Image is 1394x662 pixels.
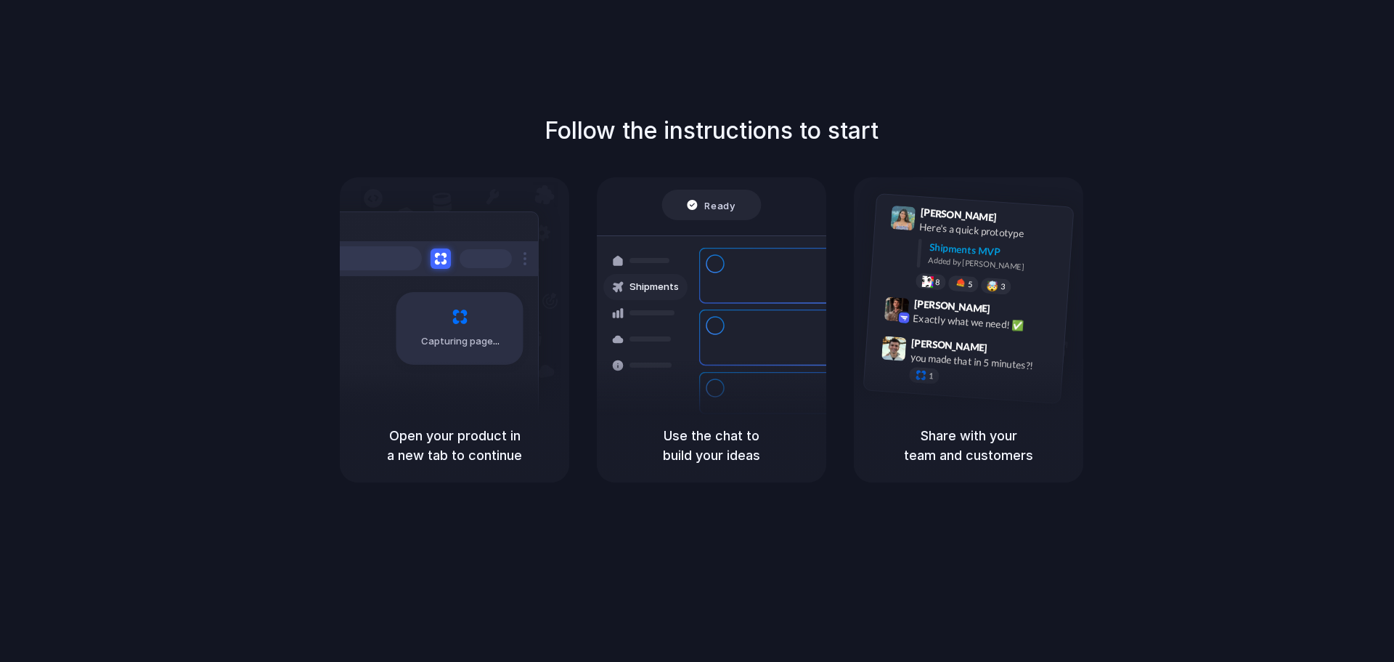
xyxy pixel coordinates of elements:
[920,204,997,225] span: [PERSON_NAME]
[910,350,1055,374] div: you made that in 5 minutes?!
[1001,211,1031,229] span: 9:41 AM
[995,302,1024,320] span: 9:42 AM
[629,280,679,294] span: Shipments
[929,372,934,380] span: 1
[992,342,1022,359] span: 9:47 AM
[911,335,988,356] span: [PERSON_NAME]
[928,254,1061,275] div: Added by [PERSON_NAME]
[919,219,1064,244] div: Here's a quick prototype
[871,426,1066,465] h5: Share with your team and customers
[987,280,999,291] div: 🤯
[1000,283,1006,291] span: 3
[935,278,940,286] span: 8
[421,334,502,349] span: Capturing page
[705,198,735,212] span: Ready
[968,280,973,288] span: 5
[913,296,990,317] span: [PERSON_NAME]
[929,240,1063,264] div: Shipments MVP
[545,113,879,148] h1: Follow the instructions to start
[913,310,1058,335] div: Exactly what we need! ✅
[614,426,809,465] h5: Use the chat to build your ideas
[357,426,552,465] h5: Open your product in a new tab to continue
